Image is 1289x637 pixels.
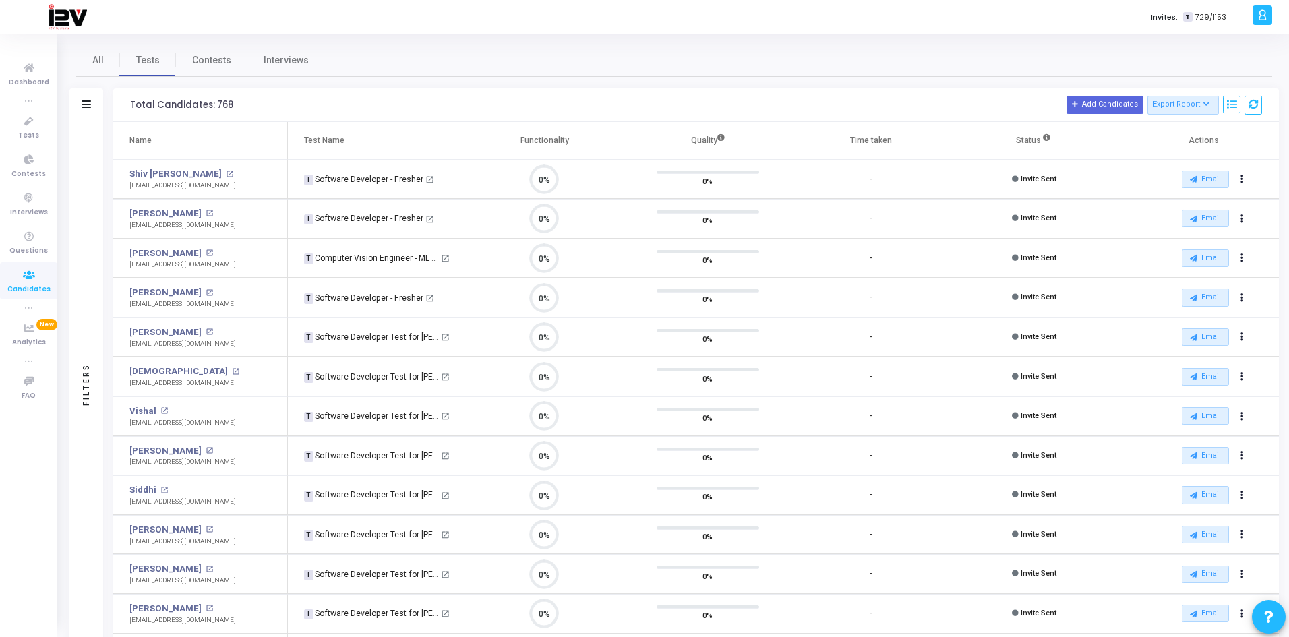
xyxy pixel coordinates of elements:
[129,523,202,537] a: [PERSON_NAME]
[702,530,713,543] span: 0%
[9,77,49,88] span: Dashboard
[1021,175,1056,183] span: Invite Sent
[304,410,438,422] div: Software Developer Test for [PERSON_NAME]
[1067,96,1143,113] button: Add Candidates
[136,53,160,67] span: Tests
[1182,328,1229,346] button: Email
[7,284,51,295] span: Candidates
[1182,210,1229,227] button: Email
[12,337,46,348] span: Analytics
[288,122,462,160] th: Test Name
[441,452,450,460] mat-icon: open_in_new
[304,489,438,501] div: Software Developer Test for [PERSON_NAME]
[441,570,450,579] mat-icon: open_in_new
[1183,12,1192,22] span: T
[36,319,57,330] span: New
[702,609,713,622] span: 0%
[92,53,104,67] span: All
[953,122,1116,160] th: Status
[304,528,438,541] div: Software Developer Test for [PERSON_NAME]
[870,411,872,422] div: -
[129,260,236,270] div: [EMAIL_ADDRESS][DOMAIN_NAME]
[129,286,202,299] a: [PERSON_NAME]
[11,169,46,180] span: Contests
[702,451,713,464] span: 0%
[304,412,313,423] span: T
[304,568,438,580] div: Software Developer Test for [PERSON_NAME]
[18,130,39,142] span: Tests
[441,412,450,421] mat-icon: open_in_new
[1182,289,1229,306] button: Email
[206,526,213,533] mat-icon: open_in_new
[702,411,713,425] span: 0%
[1232,170,1251,189] button: Actions
[441,333,450,342] mat-icon: open_in_new
[425,175,434,184] mat-icon: open_in_new
[870,450,872,462] div: -
[870,253,872,264] div: -
[129,247,202,260] a: [PERSON_NAME]
[1182,605,1229,622] button: Email
[9,245,48,257] span: Questions
[192,53,231,67] span: Contests
[10,207,48,218] span: Interviews
[1182,526,1229,543] button: Email
[1232,210,1251,229] button: Actions
[850,133,892,148] div: Time taken
[304,175,313,185] span: T
[232,368,239,375] mat-icon: open_in_new
[304,332,313,343] span: T
[1116,122,1279,160] th: Actions
[160,487,168,494] mat-icon: open_in_new
[870,568,872,580] div: -
[129,207,202,220] a: [PERSON_NAME]
[304,292,423,304] div: Software Developer - Fresher
[129,133,152,148] div: Name
[1021,411,1056,420] span: Invite Sent
[129,576,236,586] div: [EMAIL_ADDRESS][DOMAIN_NAME]
[702,214,713,227] span: 0%
[626,122,789,160] th: Quality
[304,252,438,264] div: Computer Vision Engineer - ML (2)
[1021,530,1056,539] span: Invite Sent
[1195,11,1226,23] span: 729/1153
[870,332,872,343] div: -
[129,497,236,507] div: [EMAIL_ADDRESS][DOMAIN_NAME]
[129,404,156,418] a: Vishal
[304,371,438,383] div: Software Developer Test for [PERSON_NAME]
[304,570,313,580] span: T
[206,447,213,454] mat-icon: open_in_new
[1182,566,1229,583] button: Email
[702,253,713,267] span: 0%
[129,537,236,547] div: [EMAIL_ADDRESS][DOMAIN_NAME]
[1232,328,1251,346] button: Actions
[206,249,213,257] mat-icon: open_in_new
[1021,490,1056,499] span: Invite Sent
[1151,11,1178,23] label: Invites:
[206,210,213,217] mat-icon: open_in_new
[702,569,713,582] span: 0%
[870,489,872,501] div: -
[1021,569,1056,578] span: Invite Sent
[870,529,872,541] div: -
[206,566,213,573] mat-icon: open_in_new
[304,607,438,619] div: Software Developer Test for [PERSON_NAME]
[702,174,713,187] span: 0%
[1147,96,1220,115] button: Export Report
[22,390,36,402] span: FAQ
[1182,171,1229,188] button: Email
[304,331,438,343] div: Software Developer Test for [PERSON_NAME]
[304,491,313,502] span: T
[870,213,872,224] div: -
[129,220,236,231] div: [EMAIL_ADDRESS][DOMAIN_NAME]
[1021,253,1056,262] span: Invite Sent
[129,181,236,191] div: [EMAIL_ADDRESS][DOMAIN_NAME]
[1021,451,1056,460] span: Invite Sent
[304,173,423,185] div: Software Developer - Fresher
[1182,447,1229,464] button: Email
[129,562,202,576] a: [PERSON_NAME]
[304,253,313,264] span: T
[129,457,236,467] div: [EMAIL_ADDRESS][DOMAIN_NAME]
[870,292,872,303] div: -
